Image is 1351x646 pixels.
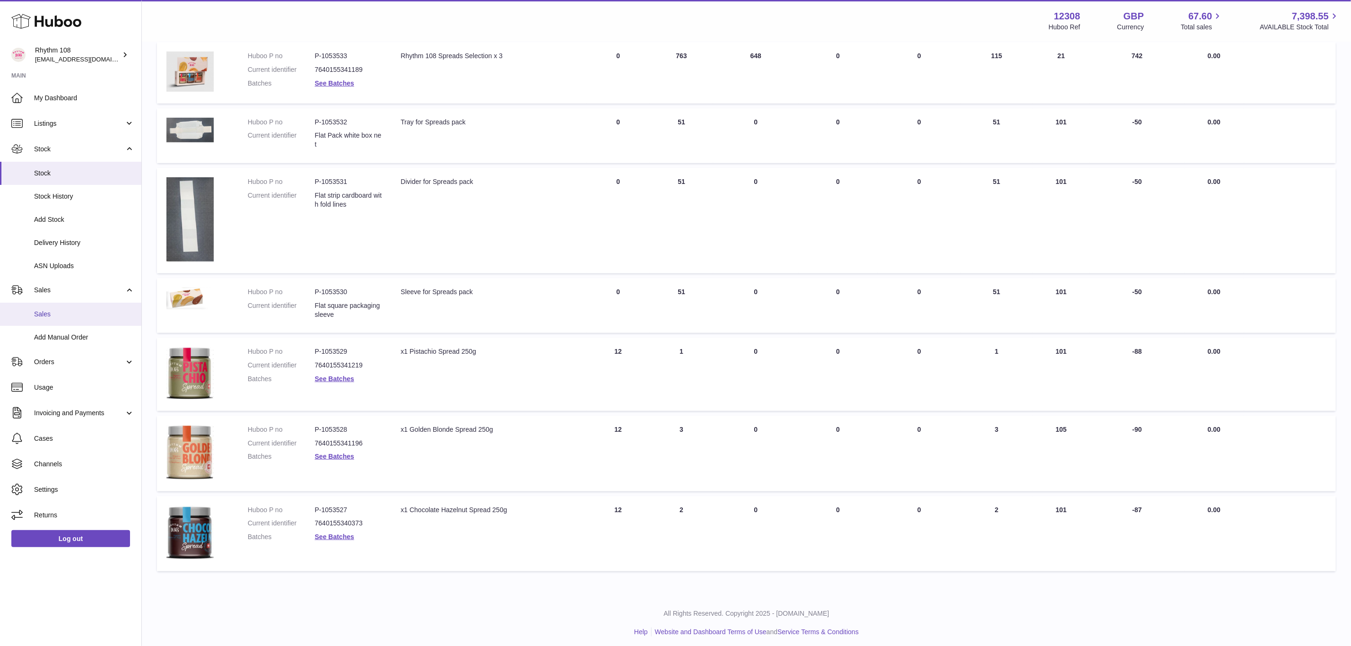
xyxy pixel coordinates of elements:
td: 101 [1033,168,1090,273]
dd: P-1053528 [315,425,382,434]
div: Rhythm 108 Spreads Selection x 3 [401,52,577,61]
dt: Batches [248,375,315,384]
td: -87 [1090,496,1184,572]
td: 12 [586,496,650,572]
span: 0 [917,506,921,514]
span: 0.00 [1208,118,1220,126]
p: All Rights Reserved. Copyright 2025 - [DOMAIN_NAME] [149,609,1343,618]
span: Orders [34,358,124,367]
img: product image [166,288,214,309]
dt: Batches [248,533,315,541]
td: 0 [713,338,798,410]
dt: Current identifier [248,65,315,74]
td: 0 [713,168,798,273]
span: 0.00 [1208,52,1220,60]
span: 0.00 [1208,506,1220,514]
td: 0 [586,108,650,164]
dd: P-1053531 [315,177,382,186]
span: Sales [34,286,124,295]
td: 51 [650,168,713,273]
td: 648 [713,42,798,104]
td: 0 [713,416,798,491]
span: 67.60 [1188,10,1212,23]
td: 101 [1033,338,1090,410]
dt: Current identifier [248,361,315,370]
span: Add Stock [34,215,134,224]
span: Stock History [34,192,134,201]
dt: Huboo P no [248,288,315,297]
td: 0 [713,496,798,572]
a: Log out [11,530,130,547]
td: -50 [1090,168,1184,273]
a: See Batches [315,533,354,541]
td: -90 [1090,416,1184,491]
dd: 7640155341189 [315,65,382,74]
span: 0.00 [1208,348,1220,355]
dd: 7640155341196 [315,439,382,448]
td: 0 [713,108,798,164]
dt: Current identifier [248,519,315,528]
dt: Huboo P no [248,52,315,61]
dd: P-1053533 [315,52,382,61]
dt: Huboo P no [248,347,315,356]
td: 0 [799,496,878,572]
div: Tray for Spreads pack [401,118,577,127]
td: 0 [799,108,878,164]
span: 0 [917,52,921,60]
span: 0.00 [1208,178,1220,185]
td: 0 [799,42,878,104]
a: See Batches [315,375,354,383]
div: Divider for Spreads pack [401,177,577,186]
span: ASN Uploads [34,262,134,271]
a: 7,398.55 AVAILABLE Stock Total [1260,10,1340,32]
td: 12 [586,338,650,410]
span: Invoicing and Payments [34,409,124,418]
dd: P-1053530 [315,288,382,297]
td: 51 [650,278,713,333]
td: 21 [1033,42,1090,104]
img: product image [166,177,214,262]
span: Cases [34,434,134,443]
a: Website and Dashboard Terms of Use [655,628,767,636]
dt: Current identifier [248,191,315,209]
span: AVAILABLE Stock Total [1260,23,1340,32]
td: -50 [1090,108,1184,164]
td: -50 [1090,278,1184,333]
a: Help [634,628,648,636]
span: Usage [34,383,134,392]
td: 51 [650,108,713,164]
td: 105 [1033,416,1090,491]
img: product image [166,425,214,480]
strong: GBP [1124,10,1144,23]
img: product image [166,52,214,92]
td: 0 [586,278,650,333]
span: Sales [34,310,134,319]
td: 3 [650,416,713,491]
span: 7,398.55 [1292,10,1329,23]
img: orders@rhythm108.com [11,48,26,62]
span: Returns [34,511,134,520]
td: 1 [961,338,1033,410]
span: Settings [34,485,134,494]
td: 0 [586,42,650,104]
img: product image [166,347,214,399]
span: Total sales [1181,23,1223,32]
span: 0 [917,348,921,355]
span: My Dashboard [34,94,134,103]
dt: Current identifier [248,301,315,319]
div: Sleeve for Spreads pack [401,288,577,297]
dd: P-1053532 [315,118,382,127]
span: Stock [34,145,124,154]
img: product image [166,118,214,143]
img: product image [166,506,214,560]
dd: 7640155341219 [315,361,382,370]
td: 101 [1033,496,1090,572]
td: 101 [1033,278,1090,333]
a: Service Terms & Conditions [777,628,859,636]
li: and [652,628,859,637]
div: Rhythm 108 [35,46,120,64]
td: 0 [713,278,798,333]
span: 0 [917,178,921,185]
td: 2 [961,496,1033,572]
dt: Huboo P no [248,118,315,127]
